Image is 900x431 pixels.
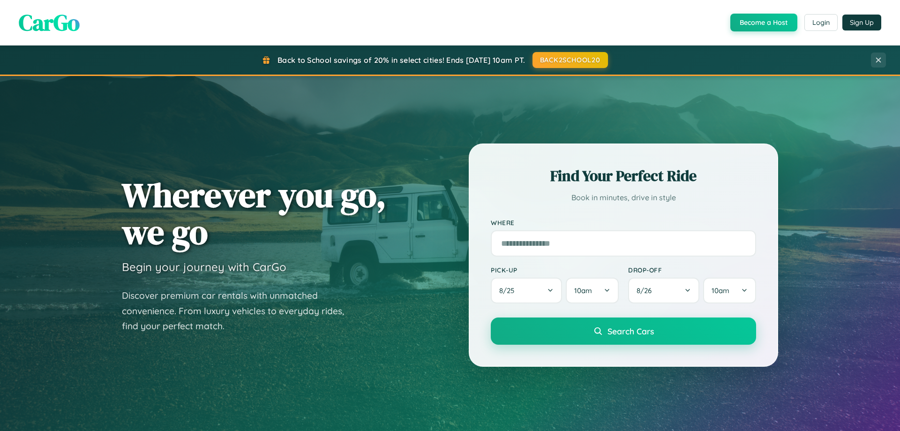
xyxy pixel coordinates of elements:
button: Sign Up [842,15,881,30]
button: BACK2SCHOOL20 [532,52,608,68]
span: Back to School savings of 20% in select cities! Ends [DATE] 10am PT. [277,55,525,65]
span: 10am [574,286,592,295]
button: Become a Host [730,14,797,31]
h1: Wherever you go, we go [122,176,386,250]
button: 10am [566,278,619,303]
p: Book in minutes, drive in style [491,191,756,204]
span: 8 / 26 [637,286,656,295]
label: Drop-off [628,266,756,274]
button: Login [804,14,838,31]
button: Search Cars [491,318,756,345]
h2: Find Your Perfect Ride [491,166,756,186]
p: Discover premium car rentals with unmatched convenience. From luxury vehicles to everyday rides, ... [122,288,356,334]
label: Pick-up [491,266,619,274]
button: 8/26 [628,278,699,303]
span: 10am [712,286,729,295]
h3: Begin your journey with CarGo [122,260,286,274]
button: 10am [703,278,756,303]
button: 8/25 [491,278,562,303]
span: 8 / 25 [499,286,519,295]
span: CarGo [19,7,80,38]
span: Search Cars [607,326,654,336]
label: Where [491,219,756,227]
